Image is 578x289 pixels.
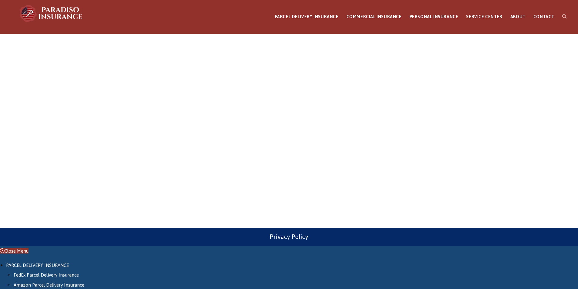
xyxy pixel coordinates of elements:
a: Amazon Parcel Delivery Insurance [14,282,84,287]
span: PERSONAL INSURANCE [410,14,458,19]
a: Privacy Policy [270,233,308,240]
span: PARCEL DELIVERY INSURANCE [275,14,339,19]
a: FedEx Parcel Delivery Insurance [14,272,79,277]
a: PARCEL DELIVERY INSURANCE [6,263,69,268]
span: CONTACT [533,14,554,19]
span: COMMERCIAL INSURANCE [346,14,402,19]
img: Paradiso Insurance [18,4,85,22]
span: ABOUT [510,14,526,19]
span: SERVICE CENTER [466,14,502,19]
span: Close Menu [5,248,29,254]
